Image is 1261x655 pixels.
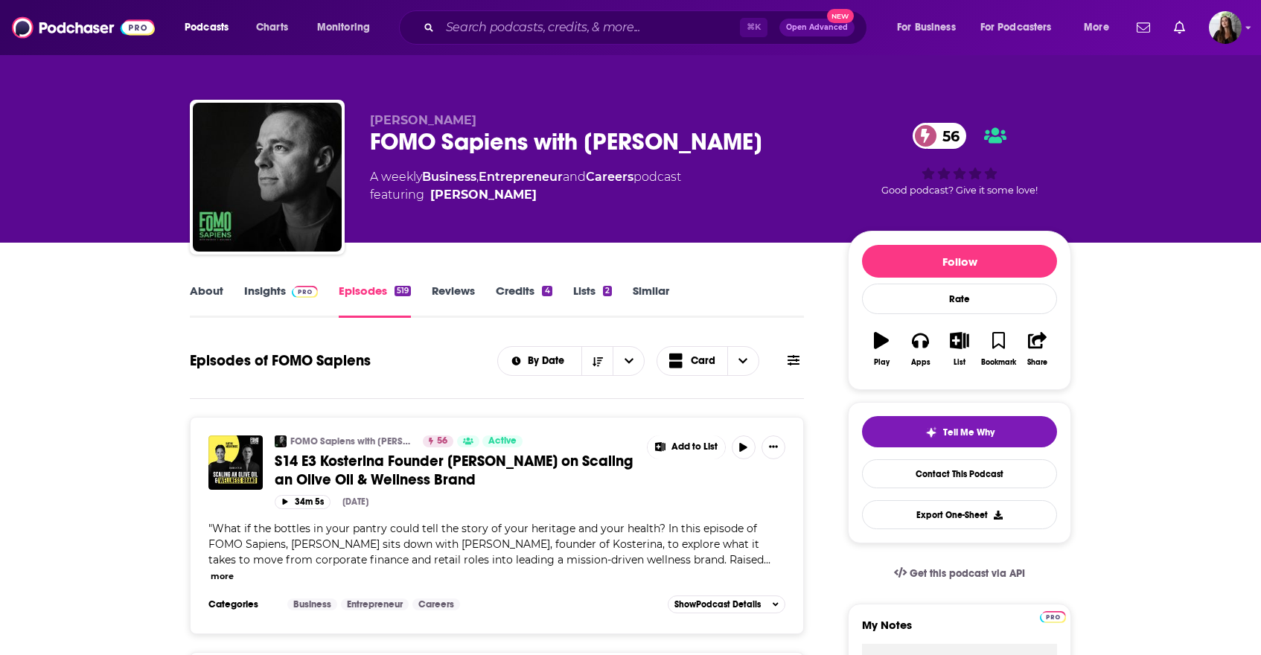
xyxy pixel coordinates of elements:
[827,9,854,23] span: New
[901,322,939,376] button: Apps
[275,452,633,489] span: S14 E3 Kosterina Founder [PERSON_NAME] on Scaling an Olive Oil & Wellness Brand
[440,16,740,39] input: Search podcasts, credits, & more...
[862,322,901,376] button: Play
[633,284,669,318] a: Similar
[1209,11,1242,44] button: Show profile menu
[256,17,288,38] span: Charts
[208,522,764,566] span: "
[671,441,718,453] span: Add to List
[275,435,287,447] img: FOMO Sapiens with Patrick J. McGinnis
[412,598,460,610] a: Careers
[943,426,995,438] span: Tell Me Why
[476,170,479,184] span: ,
[339,284,411,318] a: Episodes519
[370,186,681,204] span: featuring
[563,170,586,184] span: and
[981,358,1016,367] div: Bookmark
[586,170,633,184] a: Careers
[370,113,476,127] span: [PERSON_NAME]
[925,426,937,438] img: tell me why sparkle
[848,113,1071,205] div: 56Good podcast? Give it some love!
[911,358,930,367] div: Apps
[862,618,1057,644] label: My Notes
[1168,15,1191,40] a: Show notifications dropdown
[762,435,785,459] button: Show More Button
[528,356,569,366] span: By Date
[498,356,582,366] button: open menu
[211,570,234,583] button: more
[496,284,552,318] a: Credits4
[275,495,331,509] button: 34m 5s
[275,452,636,489] a: S14 E3 Kosterina Founder [PERSON_NAME] on Scaling an Olive Oil & Wellness Brand
[1040,611,1066,623] img: Podchaser Pro
[342,496,368,507] div: [DATE]
[862,245,1057,278] button: Follow
[290,435,413,447] a: FOMO Sapiens with [PERSON_NAME]
[573,284,612,318] a: Lists2
[395,286,411,296] div: 519
[488,434,517,449] span: Active
[341,598,409,610] a: Entrepreneur
[887,16,974,39] button: open menu
[862,500,1057,529] button: Export One-Sheet
[12,13,155,42] img: Podchaser - Follow, Share and Rate Podcasts
[246,16,297,39] a: Charts
[190,351,371,370] h1: Episodes of FOMO Sapiens
[185,17,229,38] span: Podcasts
[1131,15,1156,40] a: Show notifications dropdown
[971,16,1073,39] button: open menu
[940,322,979,376] button: List
[979,322,1018,376] button: Bookmark
[913,123,967,149] a: 56
[648,435,725,459] button: Show More Button
[862,416,1057,447] button: tell me why sparkleTell Me Why
[287,598,337,610] a: Business
[613,347,644,375] button: open menu
[422,170,476,184] a: Business
[432,284,475,318] a: Reviews
[208,435,263,490] a: S14 E3 Kosterina Founder Katina Mountanos on Scaling an Olive Oil & Wellness Brand
[307,16,389,39] button: open menu
[370,168,681,204] div: A weekly podcast
[779,19,855,36] button: Open AdvancedNew
[208,598,275,610] h3: Categories
[1040,609,1066,623] a: Pro website
[1209,11,1242,44] img: User Profile
[581,347,613,375] button: Sort Direction
[1084,17,1109,38] span: More
[497,346,645,376] h2: Choose List sort
[910,567,1025,580] span: Get this podcast via API
[954,358,965,367] div: List
[764,553,770,566] span: ...
[657,346,759,376] button: Choose View
[479,170,563,184] a: Entrepreneur
[542,286,552,296] div: 4
[292,286,318,298] img: Podchaser Pro
[786,24,848,31] span: Open Advanced
[881,185,1038,196] span: Good podcast? Give it some love!
[603,286,612,296] div: 2
[691,356,715,366] span: Card
[317,17,370,38] span: Monitoring
[928,123,967,149] span: 56
[437,434,447,449] span: 56
[674,599,761,610] span: Show Podcast Details
[174,16,248,39] button: open menu
[897,17,956,38] span: For Business
[980,17,1052,38] span: For Podcasters
[208,522,764,566] span: What if the bottles in your pantry could tell the story of your heritage and your health? In this...
[413,10,881,45] div: Search podcasts, credits, & more...
[862,284,1057,314] div: Rate
[1073,16,1128,39] button: open menu
[244,284,318,318] a: InsightsPodchaser Pro
[423,435,453,447] a: 56
[190,284,223,318] a: About
[1018,322,1057,376] button: Share
[740,18,767,37] span: ⌘ K
[193,103,342,252] a: FOMO Sapiens with Patrick J. McGinnis
[430,186,537,204] a: Patrick McGinnis
[482,435,523,447] a: Active
[1027,358,1047,367] div: Share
